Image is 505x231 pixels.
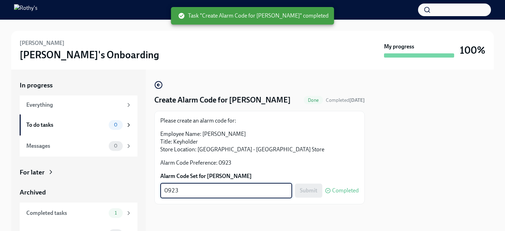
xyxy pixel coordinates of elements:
a: Messages0 [20,136,137,157]
span: Completed [332,188,359,193]
a: Everything [20,95,137,114]
span: Done [304,98,323,103]
strong: My progress [384,43,414,51]
a: To do tasks0 [20,114,137,136]
span: 1 [110,210,121,216]
div: For later [20,168,45,177]
span: Completed [326,97,365,103]
a: For later [20,168,137,177]
p: Please create an alarm code for: [160,117,359,125]
img: Rothy's [14,4,38,15]
span: 0 [110,143,122,148]
h3: 100% [460,44,485,57]
span: Task "Create Alarm Code for [PERSON_NAME]" completed [178,12,329,20]
a: Completed tasks1 [20,203,137,224]
p: Employee Name: [PERSON_NAME] Title: Keyholder Store Location: [GEOGRAPHIC_DATA] - [GEOGRAPHIC_DAT... [160,130,359,153]
div: To do tasks [26,121,106,129]
div: Everything [26,101,123,109]
textarea: 0923 [164,186,288,195]
a: In progress [20,81,137,90]
p: Alarm Code Preference: 0923 [160,159,359,167]
a: Archived [20,188,137,197]
div: Messages [26,142,106,150]
span: September 25th, 2025 15:47 [326,97,365,104]
label: Alarm Code Set for [PERSON_NAME] [160,172,359,180]
h6: [PERSON_NAME] [20,39,65,47]
div: Completed tasks [26,209,106,217]
strong: [DATE] [349,97,365,103]
h3: [PERSON_NAME]'s Onboarding [20,48,159,61]
span: 0 [110,122,122,127]
h4: Create Alarm Code for [PERSON_NAME] [154,95,291,105]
